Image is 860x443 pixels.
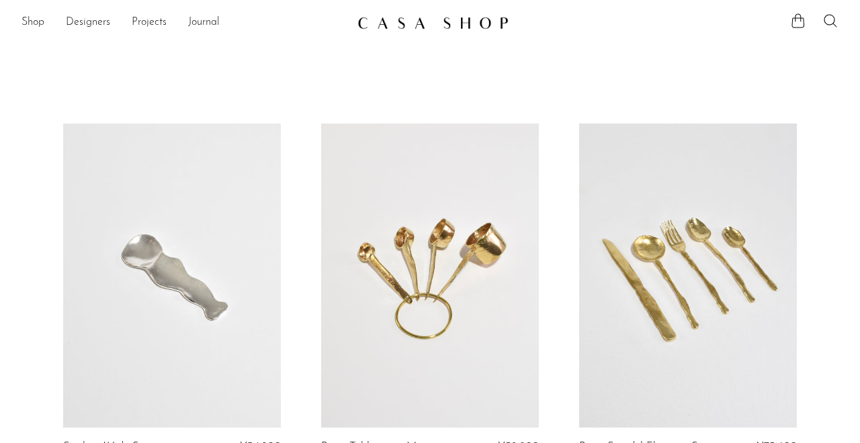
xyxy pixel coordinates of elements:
[21,14,44,32] a: Shop
[21,11,347,34] ul: NEW HEADER MENU
[21,11,347,34] nav: Desktop navigation
[66,14,110,32] a: Designers
[188,14,220,32] a: Journal
[132,14,167,32] a: Projects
